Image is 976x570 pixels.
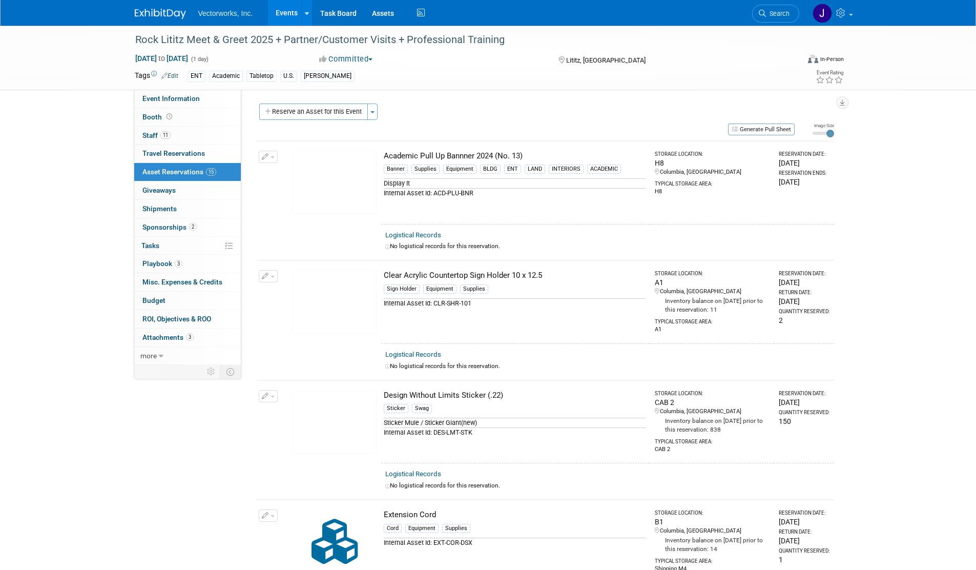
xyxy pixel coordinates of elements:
[142,149,205,157] span: Travel Reservations
[385,362,830,371] div: No logistical records for this reservation.
[423,284,456,294] div: Equipment
[209,71,243,82] div: Academic
[779,151,829,158] div: Reservation Date:
[142,333,194,341] span: Attachments
[134,237,241,255] a: Tasks
[443,165,476,174] div: Equipment
[779,510,829,517] div: Reservation Date:
[134,310,241,328] a: ROI, Objectives & ROO
[384,404,408,413] div: Sticker
[293,270,377,334] img: View Images
[384,538,646,547] div: Internal Asset Id: EXT-COR-DSX
[186,333,194,341] span: 3
[655,168,770,176] div: Columbia, [GEOGRAPHIC_DATA]
[220,365,241,378] td: Toggle Event Tabs
[134,200,241,218] a: Shipments
[135,9,186,19] img: ExhibitDay
[134,347,241,365] a: more
[480,165,501,174] div: BLDG
[134,218,241,236] a: Sponsorships2
[779,528,829,536] div: Return Date:
[655,314,770,325] div: Typical Storage Area:
[259,104,368,120] button: Reserve an Asset for this Event
[549,165,584,174] div: INTERIORS
[655,434,770,445] div: Typical Storage Area:
[160,131,171,139] span: 11
[142,278,222,286] span: Misc. Expenses & Credits
[142,131,171,139] span: Staff
[188,71,205,82] div: ENT
[198,9,253,17] span: Vectorworks, Inc.
[739,53,844,69] div: Event Format
[384,390,646,401] div: Design Without Limits Sticker (.22)
[135,54,189,63] span: [DATE] [DATE]
[655,296,770,314] div: Inventory balance on [DATE] prior to this reservation: 11
[655,416,770,434] div: Inventory balance on [DATE] prior to this reservation: 838
[246,71,277,82] div: Tabletop
[779,308,829,315] div: Quantity Reserved:
[766,10,790,17] span: Search
[142,168,216,176] span: Asset Reservations
[384,165,408,174] div: Banner
[655,527,770,535] div: Columbia, [GEOGRAPHIC_DATA]
[134,255,241,273] a: Playbook3
[655,270,770,277] div: Storage Location:
[385,231,441,239] a: Logistical Records
[384,510,646,520] div: Extension Cord
[164,113,174,120] span: Booth not reserved yet
[384,284,420,294] div: Sign Holder
[142,205,177,213] span: Shipments
[655,445,770,454] div: CAB 2
[779,277,829,288] div: [DATE]
[135,70,178,82] td: Tags
[140,352,157,360] span: more
[655,188,770,196] div: H8
[820,55,844,63] div: In-Person
[134,329,241,347] a: Attachments3
[655,151,770,158] div: Storage Location:
[280,71,297,82] div: U.S.
[141,241,159,250] span: Tasks
[142,94,200,103] span: Event Information
[779,517,829,527] div: [DATE]
[142,186,176,194] span: Giveaways
[411,165,440,174] div: Supplies
[134,163,241,181] a: Asset Reservations15
[655,390,770,397] div: Storage Location:
[142,296,165,304] span: Budget
[202,365,220,378] td: Personalize Event Tab Strip
[655,397,770,408] div: CAB 2
[134,145,241,162] a: Travel Reservations
[655,277,770,288] div: A1
[142,113,174,121] span: Booth
[134,127,241,145] a: Staff11
[384,188,646,198] div: Internal Asset Id: ACD-PLU-BNR
[316,54,377,65] button: Committed
[728,124,795,135] button: Generate Pull Sheet
[587,165,621,174] div: ACADEMIC
[293,151,377,215] img: View Images
[384,151,646,161] div: Academic Pull Up Bannner 2024 (No. 13)
[175,260,182,268] span: 3
[157,54,167,63] span: to
[808,55,818,63] img: Format-Inperson.png
[655,554,770,565] div: Typical Storage Area:
[816,70,843,75] div: Event Rating
[142,315,211,323] span: ROI, Objectives & ROO
[384,178,646,188] div: Display It
[442,524,470,533] div: Supplies
[779,536,829,546] div: [DATE]
[384,298,646,308] div: Internal Asset Id: CLR-SHR-101
[384,524,402,533] div: Cord
[655,158,770,168] div: H8
[460,284,488,294] div: Supplies
[504,165,521,174] div: ENT
[779,177,829,187] div: [DATE]
[566,56,646,64] span: Lititz, [GEOGRAPHIC_DATA]
[655,535,770,554] div: Inventory balance on [DATE] prior to this reservation: 14
[779,158,829,168] div: [DATE]
[412,404,432,413] div: Swag
[385,470,441,478] a: Logistical Records
[134,181,241,199] a: Giveaways
[190,56,209,63] span: (1 day)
